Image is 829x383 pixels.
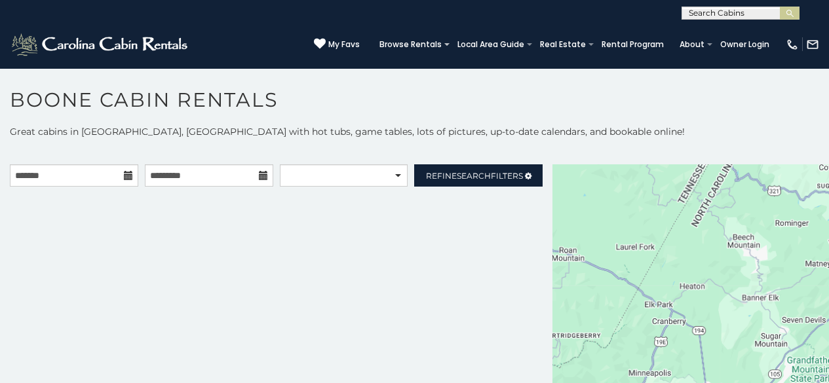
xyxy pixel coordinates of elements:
img: phone-regular-white.png [786,38,799,51]
a: Rental Program [595,35,670,54]
span: Search [457,171,491,181]
a: Real Estate [533,35,592,54]
img: White-1-2.png [10,31,191,58]
span: My Favs [328,39,360,50]
a: Browse Rentals [373,35,448,54]
span: Refine Filters [426,171,523,181]
a: Owner Login [714,35,776,54]
a: About [673,35,711,54]
a: Local Area Guide [451,35,531,54]
a: RefineSearchFilters [414,164,543,187]
a: My Favs [314,38,360,51]
img: mail-regular-white.png [806,38,819,51]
